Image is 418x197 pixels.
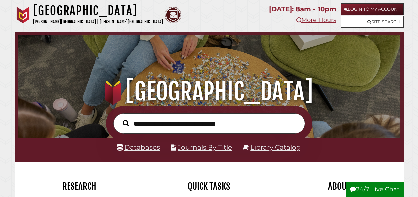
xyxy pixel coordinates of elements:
i: Search [123,120,129,126]
a: Library Catalog [250,143,301,151]
button: Search [119,118,132,128]
h1: [GEOGRAPHIC_DATA] [33,3,163,18]
h2: Research [20,181,139,192]
h2: About [279,181,399,192]
p: [DATE]: 8am - 10pm [269,3,336,15]
a: Databases [117,143,160,151]
p: [PERSON_NAME][GEOGRAPHIC_DATA] | [PERSON_NAME][GEOGRAPHIC_DATA] [33,18,163,26]
a: More Hours [296,16,336,24]
img: Calvin Theological Seminary [165,7,181,23]
a: Journals By Title [178,143,232,151]
h2: Quick Tasks [149,181,269,192]
a: Site Search [341,16,404,28]
h1: [GEOGRAPHIC_DATA] [24,77,394,106]
a: Login to My Account [341,3,404,15]
img: Calvin University [15,7,31,23]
